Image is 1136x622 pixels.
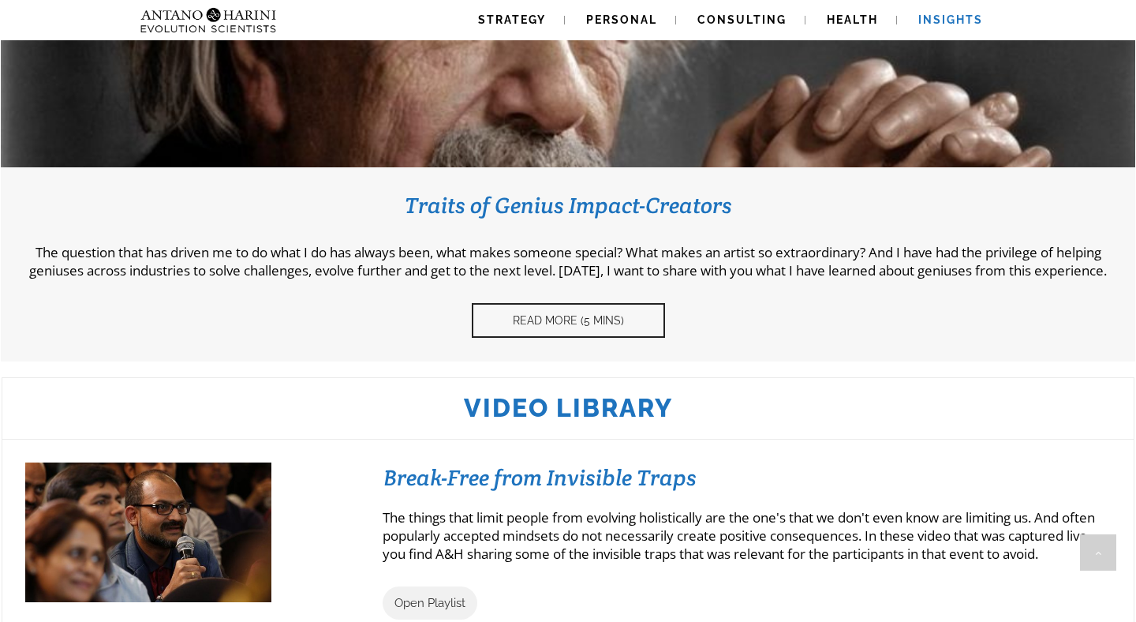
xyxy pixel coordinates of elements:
[383,508,1111,563] p: The things that limit people from evolving holistically are the one's that we don't even know are...
[472,303,665,339] a: Read More (5 Mins)
[478,13,546,26] span: Strategy
[25,438,271,602] img: 36376347236_aa07514876_z
[918,13,983,26] span: Insights
[827,13,878,26] span: Health
[586,13,657,26] span: Personal
[394,596,465,610] span: Open Playlist
[383,463,1110,492] h3: Break-Free from Invisible Traps
[24,191,1112,219] h3: Traits of Genius Impact-Creators
[383,586,477,620] a: Open Playlist
[17,393,1119,423] h2: Video Library
[513,314,624,328] span: Read More (5 Mins)
[24,243,1112,279] p: The question that has driven me to do what I do has always been, what makes someone special? What...
[697,13,787,26] span: Consulting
